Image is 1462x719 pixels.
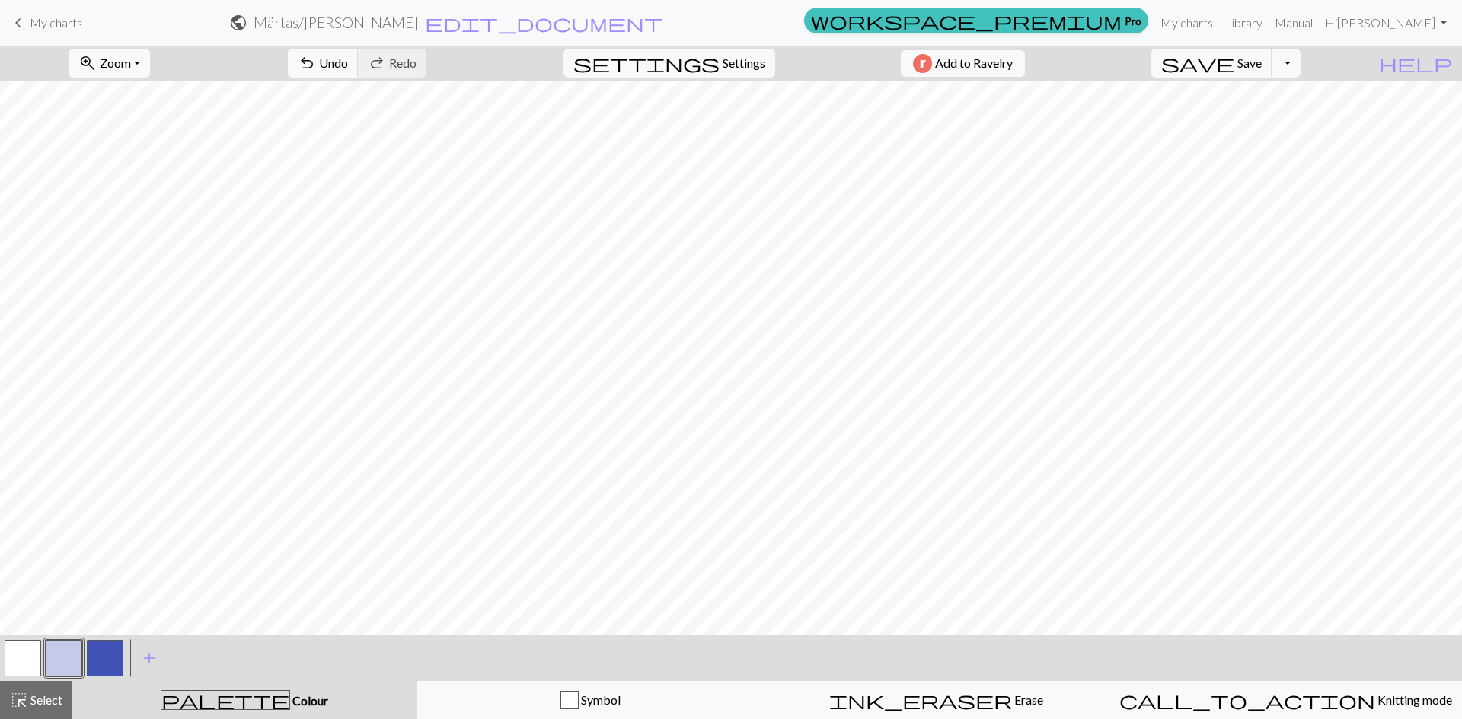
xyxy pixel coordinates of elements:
[1375,692,1452,707] span: Knitting mode
[1154,8,1219,38] a: My charts
[30,15,82,30] span: My charts
[1237,56,1262,70] span: Save
[1379,52,1452,74] span: help
[72,681,417,719] button: Colour
[298,52,316,74] span: undo
[417,681,764,719] button: Symbol
[763,681,1109,719] button: Erase
[1012,692,1043,707] span: Erase
[579,692,621,707] span: Symbol
[9,12,27,33] span: keyboard_arrow_left
[10,689,28,711] span: highlight_alt
[1151,49,1272,78] button: Save
[573,52,720,74] span: settings
[811,10,1122,31] span: workspace_premium
[319,56,348,70] span: Undo
[69,49,150,78] button: Zoom
[1109,681,1462,719] button: Knitting mode
[425,12,662,33] span: edit_document
[9,10,82,36] a: My charts
[28,692,62,707] span: Select
[1269,8,1319,38] a: Manual
[935,54,1013,73] span: Add to Ravelry
[913,54,932,73] img: Ravelry
[723,54,765,72] span: Settings
[100,56,131,70] span: Zoom
[563,49,775,78] button: SettingsSettings
[140,647,158,669] span: add
[829,689,1012,711] span: ink_eraser
[804,8,1148,33] a: Pro
[1119,689,1375,711] span: call_to_action
[1219,8,1269,38] a: Library
[573,54,720,72] i: Settings
[78,52,97,74] span: zoom_in
[288,49,359,78] button: Undo
[1319,8,1453,38] a: Hi[PERSON_NAME]
[161,689,289,711] span: palette
[290,693,328,708] span: Colour
[1161,52,1234,74] span: save
[229,12,247,33] span: public
[901,50,1025,77] button: Add to Ravelry
[254,14,418,31] h2: Märtas / [PERSON_NAME]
